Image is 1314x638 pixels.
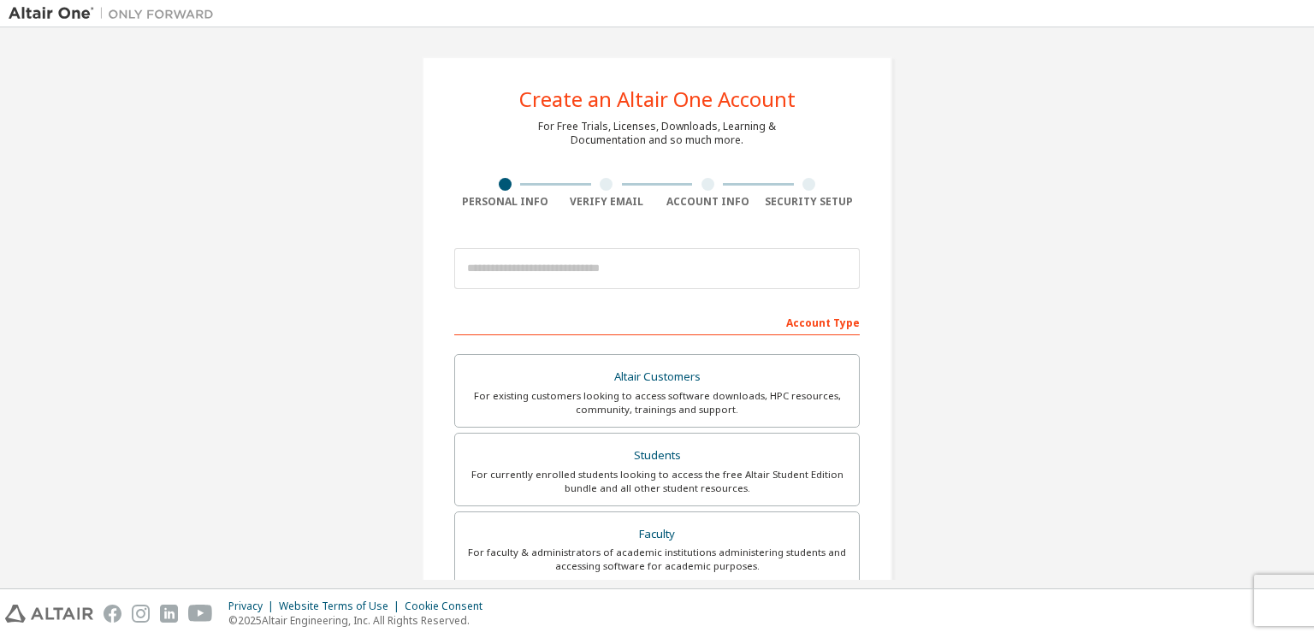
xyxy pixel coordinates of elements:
div: For faculty & administrators of academic institutions administering students and accessing softwa... [465,546,849,573]
img: youtube.svg [188,605,213,623]
div: Personal Info [454,195,556,209]
div: Security Setup [759,195,861,209]
div: Website Terms of Use [279,600,405,613]
div: Privacy [228,600,279,613]
div: Cookie Consent [405,600,493,613]
div: Verify Email [556,195,658,209]
div: Create an Altair One Account [519,89,796,109]
img: instagram.svg [132,605,150,623]
img: Altair One [9,5,222,22]
img: altair_logo.svg [5,605,93,623]
img: linkedin.svg [160,605,178,623]
div: For currently enrolled students looking to access the free Altair Student Edition bundle and all ... [465,468,849,495]
div: For Free Trials, Licenses, Downloads, Learning & Documentation and so much more. [538,120,776,147]
img: facebook.svg [104,605,121,623]
div: For existing customers looking to access software downloads, HPC resources, community, trainings ... [465,389,849,416]
div: Students [465,444,849,468]
div: Altair Customers [465,365,849,389]
div: Faculty [465,523,849,546]
p: © 2025 Altair Engineering, Inc. All Rights Reserved. [228,613,493,628]
div: Account Type [454,308,860,335]
div: Account Info [657,195,759,209]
